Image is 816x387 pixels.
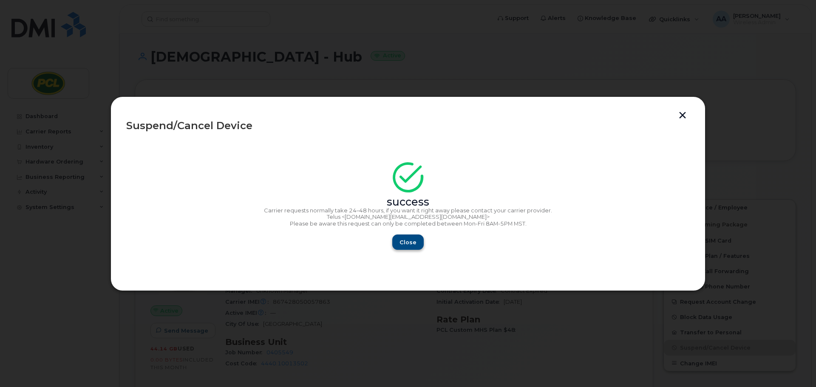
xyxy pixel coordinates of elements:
[126,220,690,227] p: Please be aware this request can only be completed between Mon-Fri 8AM-5PM MST.
[126,214,690,220] p: Telus <[DOMAIN_NAME][EMAIL_ADDRESS][DOMAIN_NAME]>
[126,199,690,206] div: success
[399,238,416,246] span: Close
[392,234,424,250] button: Close
[126,121,690,131] div: Suspend/Cancel Device
[126,207,690,214] p: Carrier requests normally take 24–48 hours, if you want it right away please contact your carrier...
